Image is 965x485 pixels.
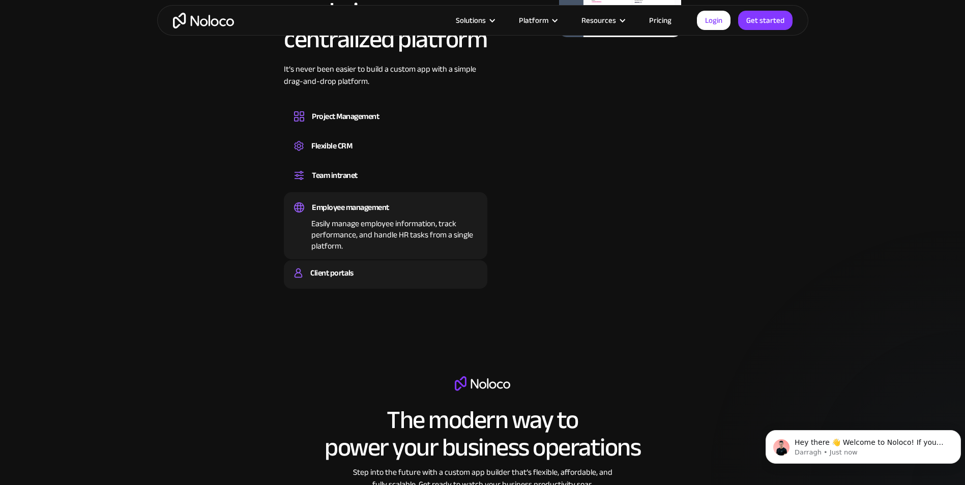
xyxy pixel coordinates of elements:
[294,215,477,252] div: Easily manage employee information, track performance, and handle HR tasks from a single platform.
[294,154,477,157] div: Create a custom CRM that you can adapt to your business’s needs, centralize your workflows, and m...
[294,124,477,127] div: Design custom project management tools to speed up workflows, track progress, and optimize your t...
[456,14,486,27] div: Solutions
[581,14,616,27] div: Resources
[312,168,358,183] div: Team intranet
[569,14,636,27] div: Resources
[312,200,389,215] div: Employee management
[636,14,684,27] a: Pricing
[294,281,477,284] div: Build a secure, fully-branded, and personalized client portal that lets your customers self-serve.
[697,11,730,30] a: Login
[284,63,487,103] div: It’s never been easier to build a custom app with a simple drag-and-drop platform.
[762,409,965,480] iframe: Intercom notifications message
[312,109,379,124] div: Project Management
[443,14,506,27] div: Solutions
[310,265,353,281] div: Client portals
[519,14,548,27] div: Platform
[311,138,352,154] div: Flexible CRM
[294,183,477,186] div: Set up a central space for your team to collaborate, share information, and stay up to date on co...
[325,406,640,461] h2: The modern way to power your business operations
[173,13,234,28] a: home
[738,11,793,30] a: Get started
[506,14,569,27] div: Platform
